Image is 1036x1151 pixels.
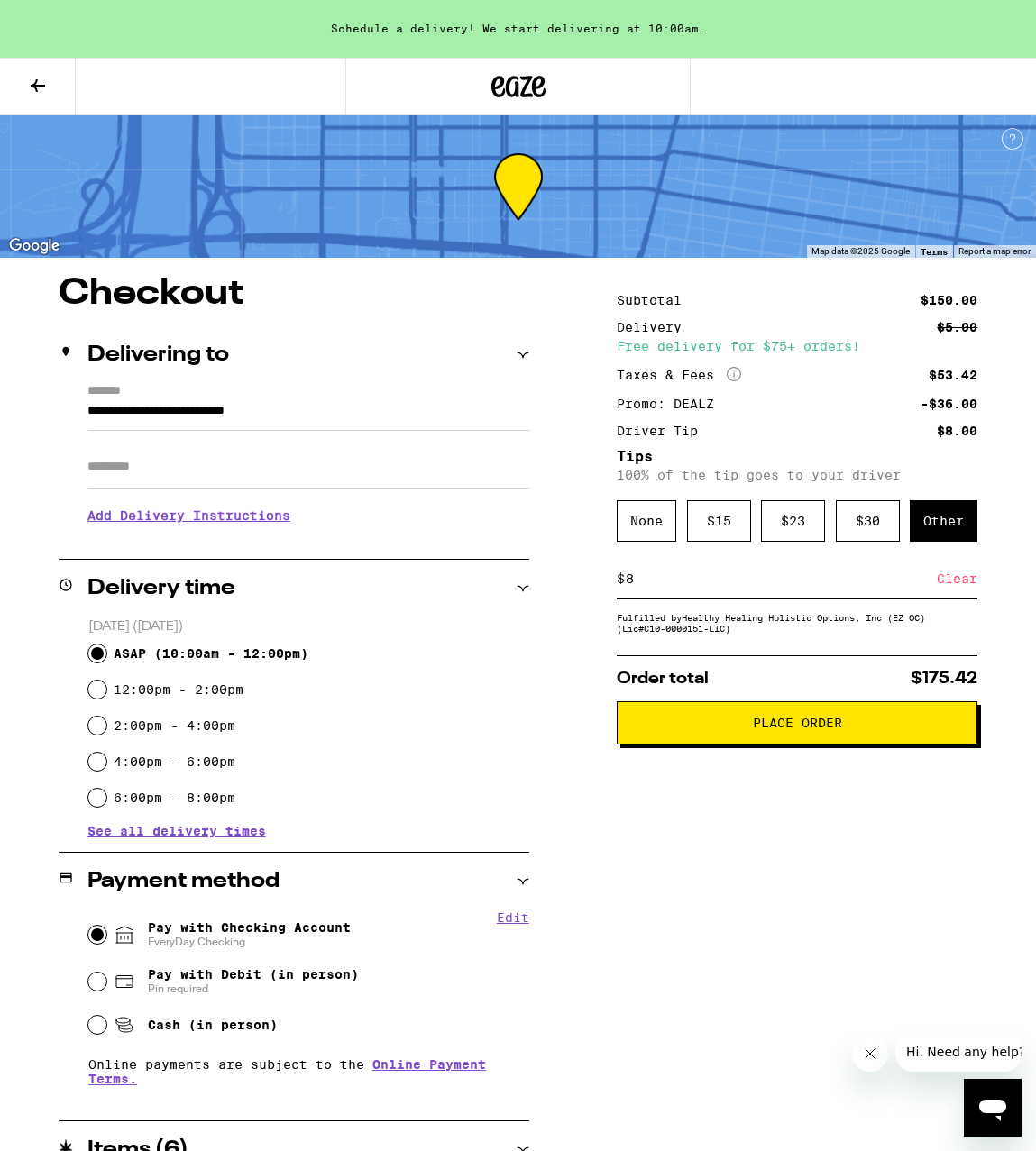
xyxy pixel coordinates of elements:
div: $150.00 [921,294,977,306]
a: Online Payment Terms. [88,1057,486,1086]
div: $53.42 [929,369,977,381]
button: Edit [497,910,529,925]
label: 6:00pm - 8:00pm [114,790,235,805]
span: Cash (in person) [148,1018,278,1032]
div: Free delivery for $75+ orders! [617,340,977,352]
button: Place Order [617,701,977,744]
p: We'll contact you at [PHONE_NUMBER] when we arrive [87,536,529,551]
div: $ [617,559,625,598]
div: Promo: DEALZ [617,397,727,410]
span: Place Order [753,717,842,729]
iframe: Message from company [895,1032,1022,1072]
span: EveryDay Checking [148,935,351,949]
label: 2:00pm - 4:00pm [114,718,235,733]
p: 100% of the tip goes to your driver [617,468,977,482]
div: Other [910,500,977,542]
span: Map data ©2025 Google [811,246,910,256]
div: $ 15 [687,500,751,542]
p: [DATE] ([DATE]) [88,618,529,635]
span: Hi. Need any help? [11,13,130,27]
h2: Payment method [87,871,280,892]
div: Fulfilled by Healthy Healing Holistic Options, Inc (EZ OC) (Lic# C10-0000151-LIC ) [617,612,977,634]
div: $ 30 [836,500,900,542]
span: $175.42 [911,671,977,687]
div: $ 23 [761,500,825,542]
div: Clear [937,559,977,598]
div: Taxes & Fees [617,367,741,383]
div: -$36.00 [921,397,977,410]
img: Google [5,234,64,258]
div: Delivery [617,321,694,333]
h5: Tips [617,450,977,464]
a: Open this area in Google Maps (opens a new window) [5,234,64,258]
div: Driver Tip [617,425,711,437]
span: ASAP ( 10:00am - 12:00pm ) [114,646,308,661]
h2: Delivering to [87,344,229,366]
a: Report a map error [958,246,1031,256]
span: Order total [617,671,709,687]
h2: Delivery time [87,578,235,599]
span: Pay with Debit (in person) [148,967,359,982]
h1: Checkout [59,276,529,312]
span: Pin required [148,982,359,996]
div: $8.00 [937,425,977,437]
iframe: Button to launch messaging window [964,1079,1022,1137]
p: Online payments are subject to the [88,1057,529,1086]
a: Terms [921,246,948,257]
input: 0 [625,571,937,587]
div: Subtotal [617,294,694,306]
div: $5.00 [937,321,977,333]
h3: Add Delivery Instructions [87,495,529,536]
span: Pay with Checking Account [148,920,351,949]
label: 4:00pm - 6:00pm [114,754,235,769]
button: See all delivery times [87,825,266,837]
label: 12:00pm - 2:00pm [114,682,243,697]
iframe: Close message [852,1036,888,1072]
div: None [617,500,676,542]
